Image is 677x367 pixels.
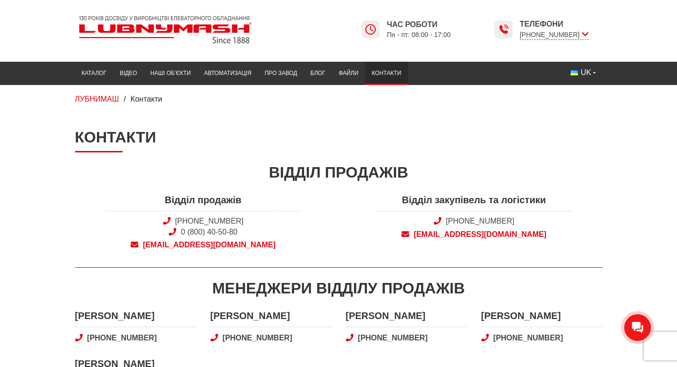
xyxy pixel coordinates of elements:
span: Час роботи [387,19,451,30]
a: Про завод [258,64,304,83]
span: [PERSON_NAME] [210,309,332,328]
span: [PERSON_NAME] [481,309,602,328]
span: Контакти [131,95,162,103]
a: Файли [332,64,365,83]
span: Відділ закупівель та логістики [377,193,572,212]
a: [PHONE_NUMBER] [175,217,243,225]
a: [EMAIL_ADDRESS][DOMAIN_NAME] [377,229,572,240]
span: UK [581,67,591,78]
span: [PERSON_NAME] [346,309,467,328]
a: Наші об’єкти [143,64,197,83]
a: Відео [113,64,143,83]
a: [PHONE_NUMBER] [446,217,514,225]
a: [PHONE_NUMBER] [481,333,602,343]
img: Lubnymash [75,12,256,47]
a: [PHONE_NUMBER] [75,333,196,343]
span: [PERSON_NAME] [75,309,196,328]
a: Каталог [75,64,113,83]
span: / [124,95,125,103]
img: Lubnymash time icon [365,24,376,35]
span: Телефони [520,19,589,29]
img: Українська [571,70,578,75]
img: Lubnymash time icon [498,24,509,35]
a: [PHONE_NUMBER] [210,333,332,343]
a: ЛУБНИМАШ [75,95,119,103]
a: Контакти [365,64,408,83]
h1: Контакти [75,128,602,152]
a: [EMAIL_ADDRESS][DOMAIN_NAME] [106,240,301,250]
a: [PHONE_NUMBER] [346,333,467,343]
div: Менеджери відділу продажів [75,278,602,299]
a: Блог [304,64,332,83]
span: [PHONE_NUMBER] [520,30,589,40]
button: UK [564,64,602,81]
a: 0 (800) 40-50-80 [181,228,238,236]
a: Автоматизація [197,64,258,83]
span: Відділ продажів [106,193,301,212]
span: Пн - пт: 08:00 - 17:00 [387,30,451,39]
div: Відділ продажів [75,162,602,183]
